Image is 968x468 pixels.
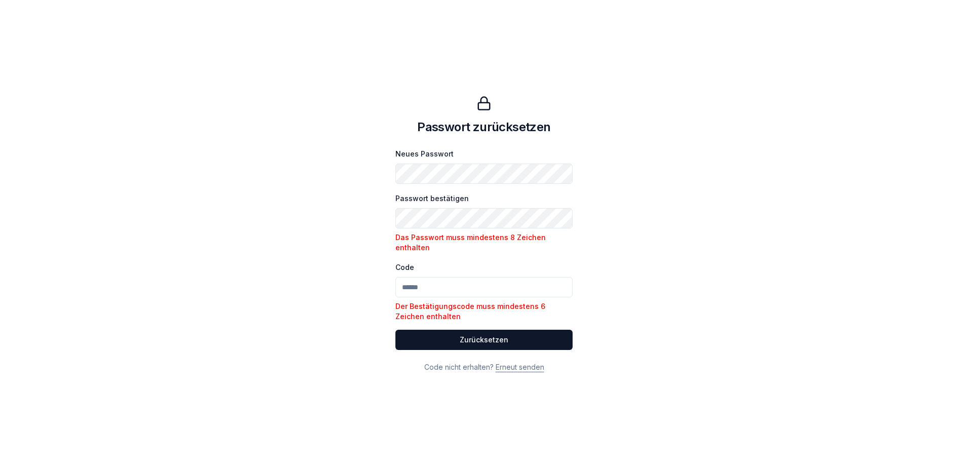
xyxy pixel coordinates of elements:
[417,119,550,135] h1: Passwort zurücksetzen
[395,301,573,322] p: Der Bestätigungscode muss mindestens 6 Zeichen enthalten
[395,194,469,203] label: Passwort bestätigen
[496,363,544,371] a: Erneut senden
[395,232,573,253] p: Das Passwort muss mindestens 8 Zeichen enthalten
[395,149,454,158] label: Neues Passwort
[395,263,414,271] label: Code
[395,362,573,372] p: Code nicht erhalten?
[395,330,573,350] button: Zurücksetzen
